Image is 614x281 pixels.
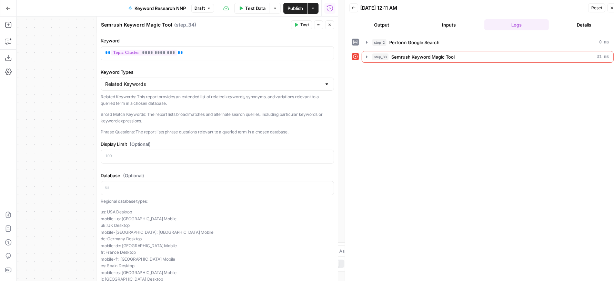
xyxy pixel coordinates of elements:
[124,3,190,14] button: Keyword Research NNP
[597,54,609,60] span: 31 ms
[123,172,144,179] span: (Optional)
[130,141,151,148] span: (Optional)
[105,81,321,88] input: Related Keywords
[194,5,205,11] span: Draft
[134,5,186,12] span: Keyword Research NNP
[101,172,334,179] label: Database
[101,141,334,148] label: Display Limit
[174,21,196,28] span: ( step_34 )
[599,39,609,46] span: 0 ms
[362,37,613,48] button: 0 ms
[245,5,265,12] span: Test Data
[101,198,334,205] p: Regional database types:
[101,21,172,28] textarea: Semrush Keyword Magic Tool
[291,20,312,29] button: Test
[300,22,309,28] span: Test
[101,69,334,76] label: Keyword Types
[372,39,386,46] span: step_2
[417,19,482,30] button: Inputs
[362,51,613,62] button: 31 ms
[372,53,389,60] span: step_33
[191,4,214,13] button: Draft
[391,53,455,60] span: Semrush Keyword Magic Tool
[283,3,307,14] button: Publish
[484,19,549,30] button: Logs
[288,5,303,12] span: Publish
[349,19,414,30] button: Output
[588,3,605,12] button: Reset
[101,129,334,136] p: Phrase Questions: The report lists phrase questions relevant to a queried term in a chosen database.
[101,111,334,124] p: Broad Match Keywords: The report lists broad matches and alternate search queries, including part...
[591,5,602,11] span: Reset
[101,93,334,107] p: Related Keywords: This report provides an extended list of related keywords, synonyms, and variat...
[234,3,270,14] button: Test Data
[101,37,334,44] label: Keyword
[389,39,440,46] span: Perform Google Search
